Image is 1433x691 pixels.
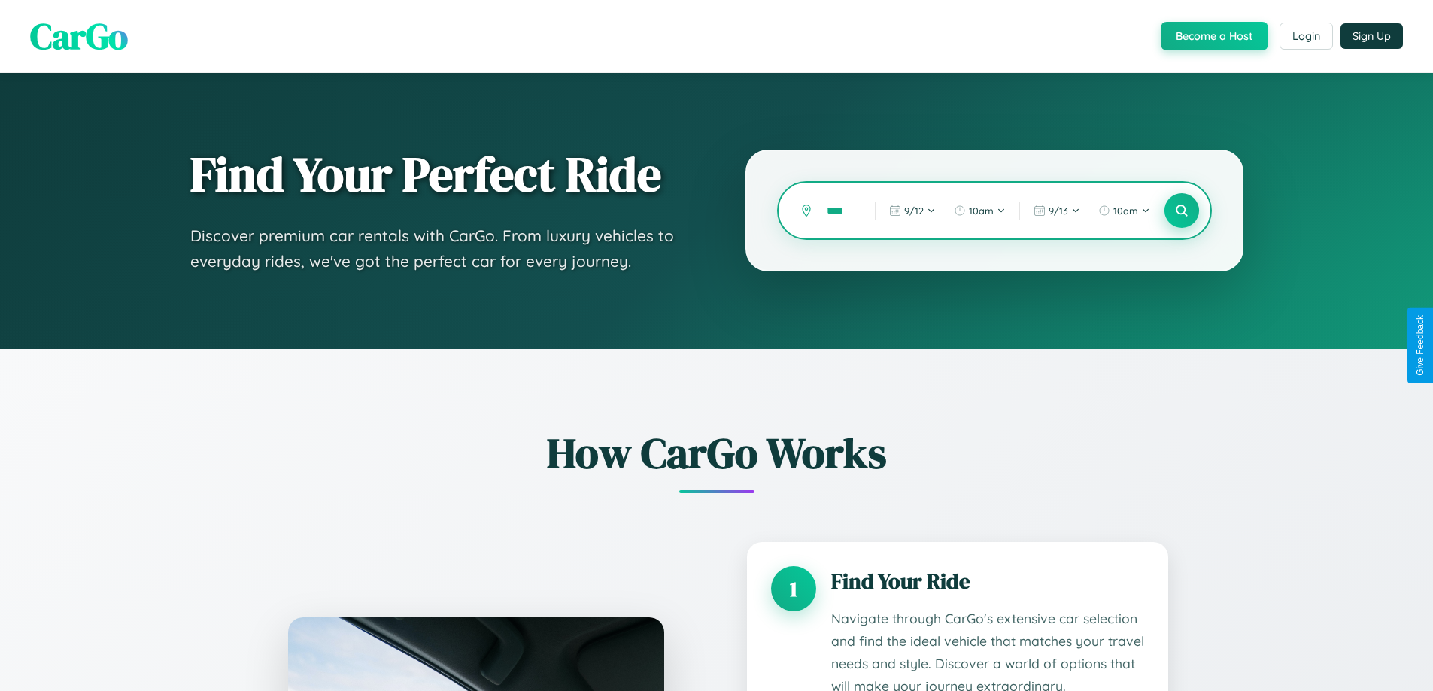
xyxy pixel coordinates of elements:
button: 9/12 [882,199,943,223]
button: 10am [1091,199,1158,223]
button: Become a Host [1161,22,1268,50]
span: 9 / 13 [1049,205,1068,217]
div: 1 [771,566,816,611]
button: 9/13 [1026,199,1088,223]
button: Sign Up [1340,23,1403,49]
button: 10am [946,199,1013,223]
span: CarGo [30,11,128,61]
div: Give Feedback [1415,315,1425,376]
h3: Find Your Ride [831,566,1144,596]
h1: Find Your Perfect Ride [190,148,685,201]
button: Login [1280,23,1333,50]
span: 10am [969,205,994,217]
h2: How CarGo Works [266,424,1168,482]
span: 10am [1113,205,1138,217]
span: 9 / 12 [904,205,924,217]
p: Discover premium car rentals with CarGo. From luxury vehicles to everyday rides, we've got the pe... [190,223,685,274]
